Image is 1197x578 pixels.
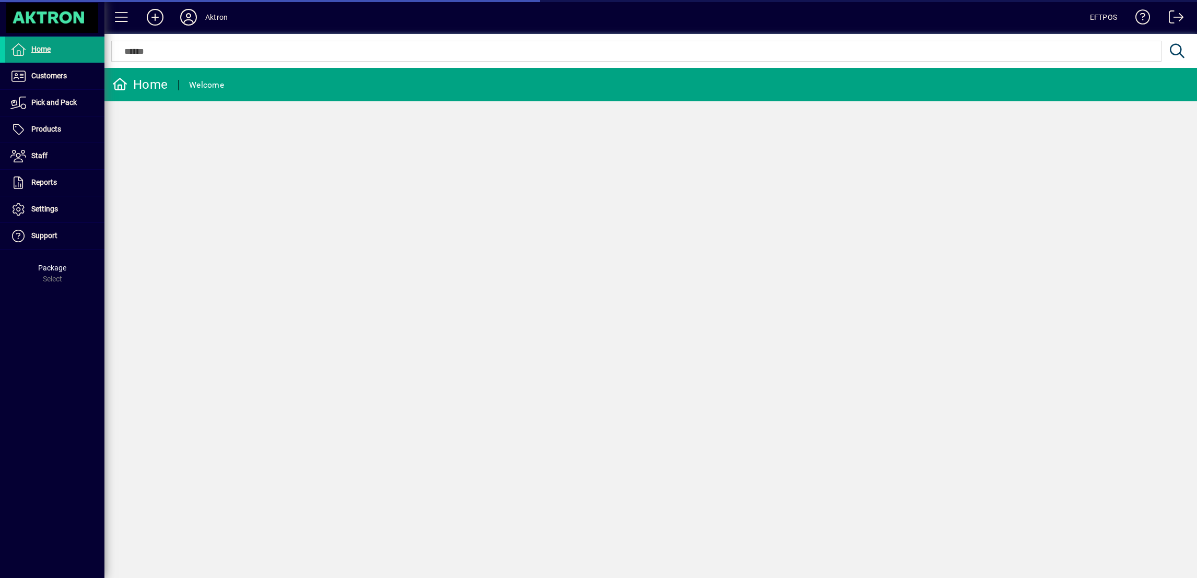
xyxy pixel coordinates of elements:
[112,76,168,93] div: Home
[31,231,57,240] span: Support
[5,196,104,222] a: Settings
[31,98,77,107] span: Pick and Pack
[38,264,66,272] span: Package
[5,143,104,169] a: Staff
[5,170,104,196] a: Reports
[31,178,57,186] span: Reports
[5,63,104,89] a: Customers
[31,72,67,80] span: Customers
[189,77,224,93] div: Welcome
[5,116,104,143] a: Products
[1128,2,1151,36] a: Knowledge Base
[5,90,104,116] a: Pick and Pack
[31,205,58,213] span: Settings
[172,8,205,27] button: Profile
[1161,2,1184,36] a: Logout
[31,45,51,53] span: Home
[1090,9,1117,26] div: EFTPOS
[31,151,48,160] span: Staff
[205,9,228,26] div: Aktron
[5,223,104,249] a: Support
[31,125,61,133] span: Products
[138,8,172,27] button: Add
